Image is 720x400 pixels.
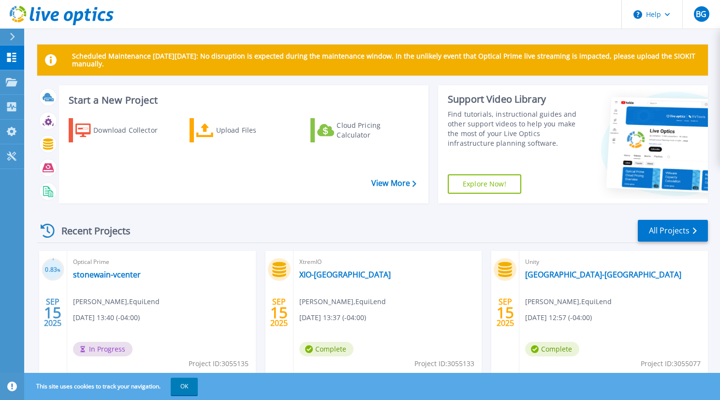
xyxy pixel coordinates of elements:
[299,270,391,279] a: XIO-[GEOGRAPHIC_DATA]
[37,219,144,243] div: Recent Projects
[216,121,294,140] div: Upload Files
[42,264,64,276] h3: 0.83
[190,118,297,142] a: Upload Files
[696,10,706,18] span: BG
[299,257,476,267] span: XtremIO
[525,296,612,307] span: [PERSON_NAME] , EquiLend
[73,257,250,267] span: Optical Prime
[73,270,141,279] a: stonewain-vcenter
[270,308,288,317] span: 15
[57,267,60,273] span: %
[525,257,702,267] span: Unity
[299,312,366,323] span: [DATE] 13:37 (-04:00)
[69,118,176,142] a: Download Collector
[525,312,592,323] span: [DATE] 12:57 (-04:00)
[448,174,521,194] a: Explore Now!
[189,358,249,369] span: Project ID: 3055135
[310,118,418,142] a: Cloud Pricing Calculator
[299,342,353,356] span: Complete
[73,342,132,356] span: In Progress
[448,93,583,106] div: Support Video Library
[525,342,579,356] span: Complete
[371,179,416,188] a: View More
[73,296,160,307] span: [PERSON_NAME] , EquiLend
[27,378,198,395] span: This site uses cookies to track your navigation.
[73,312,140,323] span: [DATE] 13:40 (-04:00)
[496,295,514,330] div: SEP 2025
[448,109,583,148] div: Find tutorials, instructional guides and other support videos to help you make the most of your L...
[299,296,386,307] span: [PERSON_NAME] , EquiLend
[72,52,700,68] p: Scheduled Maintenance [DATE][DATE]: No disruption is expected during the maintenance window. In t...
[525,270,681,279] a: [GEOGRAPHIC_DATA]-[GEOGRAPHIC_DATA]
[337,121,414,140] div: Cloud Pricing Calculator
[270,295,288,330] div: SEP 2025
[69,95,416,106] h3: Start a New Project
[93,121,171,140] div: Download Collector
[414,358,474,369] span: Project ID: 3055133
[44,295,62,330] div: SEP 2025
[641,358,701,369] span: Project ID: 3055077
[638,220,708,242] a: All Projects
[497,308,514,317] span: 15
[171,378,198,395] button: OK
[44,308,61,317] span: 15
